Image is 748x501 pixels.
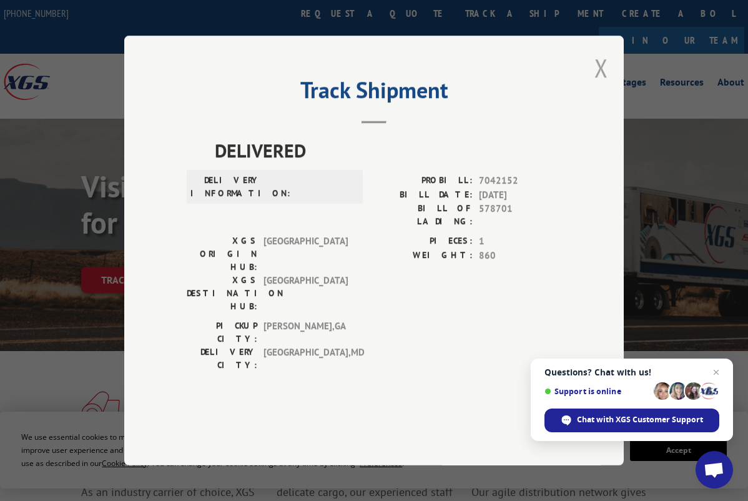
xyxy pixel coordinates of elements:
label: DELIVERY CITY: [187,345,257,372]
span: Chat with XGS Customer Support [577,414,703,425]
span: [GEOGRAPHIC_DATA] [263,234,348,274]
button: Close modal [594,51,608,84]
label: DELIVERY INFORMATION: [190,174,261,200]
label: WEIGHT: [374,249,473,263]
span: [GEOGRAPHIC_DATA] [263,274,348,313]
label: BILL DATE: [374,188,473,202]
span: Questions? Chat with us! [544,367,719,377]
span: 860 [479,249,561,263]
h2: Track Shipment [187,81,561,105]
div: Chat with XGS Customer Support [544,409,719,432]
span: DELIVERED [215,136,561,164]
span: [PERSON_NAME] , GA [263,319,348,345]
label: PICKUP CITY: [187,319,257,345]
span: Close chat [709,365,724,380]
div: Open chat [696,451,733,489]
label: PROBILL: [374,174,473,188]
span: [DATE] [479,188,561,202]
span: [GEOGRAPHIC_DATA] , MD [263,345,348,372]
span: 578701 [479,202,561,228]
label: BILL OF LADING: [374,202,473,228]
span: Support is online [544,387,649,396]
span: 1 [479,234,561,249]
label: XGS DESTINATION HUB: [187,274,257,313]
label: XGS ORIGIN HUB: [187,234,257,274]
label: PIECES: [374,234,473,249]
span: 7042152 [479,174,561,188]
